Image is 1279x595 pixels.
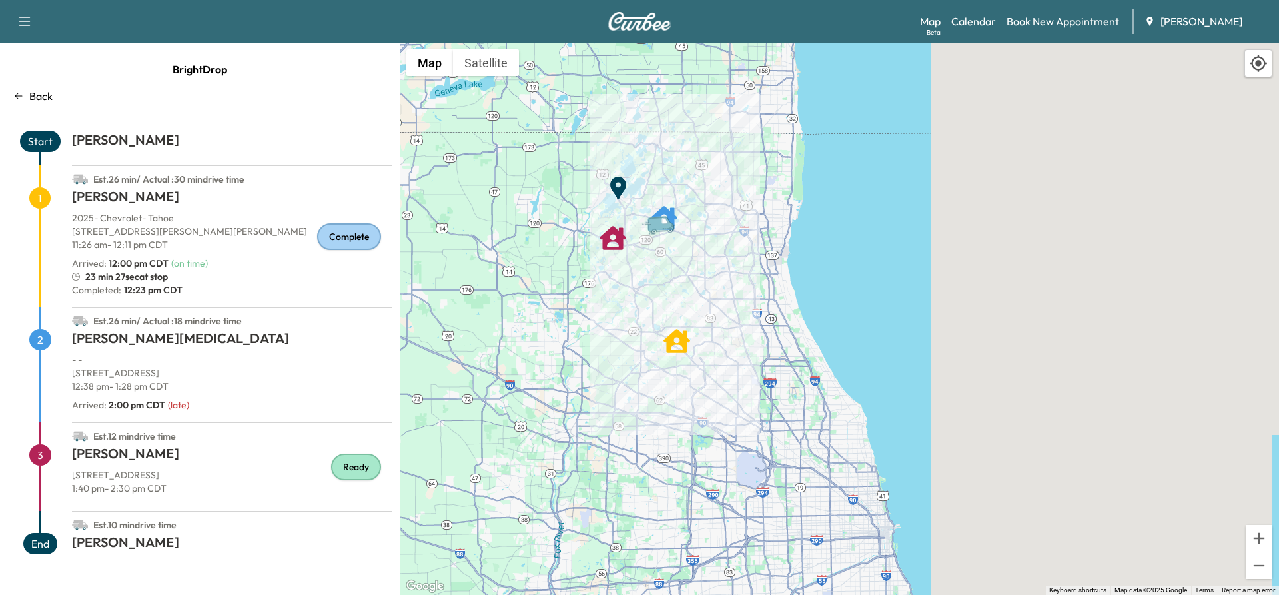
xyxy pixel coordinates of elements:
[1160,13,1242,29] span: [PERSON_NAME]
[663,321,690,348] gmp-advanced-marker: JACK RANKIN
[29,329,51,350] span: 2
[1049,586,1106,595] button: Keyboard shortcuts
[605,168,632,195] gmp-advanced-marker: End Point
[85,270,168,283] span: 23 min 27sec at stop
[453,49,519,76] button: Show satellite imagery
[121,283,183,297] span: 12:23 pm CDT
[72,380,392,393] p: 12:38 pm - 1:28 pm CDT
[1195,586,1214,594] a: Terms (opens in new tab)
[600,218,626,245] gmp-advanced-marker: KURT SUSSMAN
[331,454,381,480] div: Ready
[72,238,392,251] p: 11:26 am - 12:11 pm CDT
[317,223,381,250] div: Complete
[1246,525,1272,552] button: Zoom in
[951,13,996,29] a: Calendar
[72,329,392,353] h1: [PERSON_NAME][MEDICAL_DATA]
[72,257,169,270] p: Arrived :
[72,353,392,366] p: - -
[1244,49,1272,77] div: Recenter map
[23,533,57,554] span: End
[72,398,165,412] p: Arrived :
[403,578,447,595] a: Open this area in Google Maps (opens a new window)
[406,49,453,76] button: Show street map
[1007,13,1119,29] a: Book New Appointment
[29,187,51,209] span: 1
[72,225,392,238] p: [STREET_ADDRESS][PERSON_NAME][PERSON_NAME]
[171,257,208,269] span: ( on time )
[29,88,53,104] p: Back
[72,187,392,211] h1: [PERSON_NAME]
[93,173,244,185] span: Est. 26 min / Actual : 30 min drive time
[109,257,169,269] span: 12:00 pm CDT
[72,482,392,495] p: 1:40 pm - 2:30 pm CDT
[920,13,941,29] a: MapBeta
[1114,586,1187,594] span: Map data ©2025 Google
[1222,586,1275,594] a: Report a map error
[403,578,447,595] img: Google
[72,211,392,225] p: 2025 - Chevrolet - Tahoe
[72,131,392,155] h1: [PERSON_NAME]
[72,533,392,557] h1: [PERSON_NAME]
[168,399,189,411] span: ( late )
[72,283,392,297] p: Completed:
[93,315,242,327] span: Est. 26 min / Actual : 18 min drive time
[93,430,176,442] span: Est. 12 min drive time
[927,27,941,37] div: Beta
[641,201,687,225] gmp-advanced-marker: Van
[72,366,392,380] p: [STREET_ADDRESS]
[93,519,177,531] span: Est. 10 min drive time
[72,444,392,468] h1: [PERSON_NAME]
[173,56,227,83] span: BrightDrop
[20,131,61,152] span: Start
[608,12,671,31] img: Curbee Logo
[72,468,392,482] p: [STREET_ADDRESS]
[109,399,165,411] span: 2:00 pm CDT
[1246,552,1272,579] button: Zoom out
[29,444,51,466] span: 3
[651,198,677,225] gmp-advanced-marker: CHERYL AREDIA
